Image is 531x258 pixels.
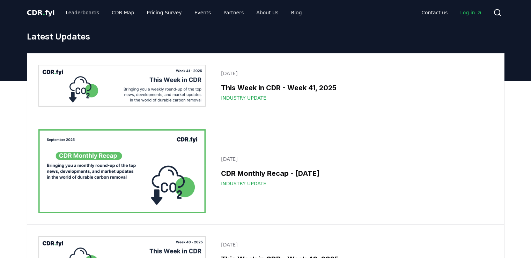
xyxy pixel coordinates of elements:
[189,6,216,19] a: Events
[217,151,493,191] a: [DATE]CDR Monthly Recap - [DATE]Industry Update
[38,65,206,107] img: This Week in CDR - Week 41, 2025 blog post image
[60,6,307,19] nav: Main
[416,6,487,19] nav: Main
[27,8,55,17] span: CDR fyi
[217,66,493,106] a: [DATE]This Week in CDR - Week 41, 2025Industry Update
[60,6,105,19] a: Leaderboards
[455,6,487,19] a: Log in
[221,241,488,248] p: [DATE]
[221,168,488,179] h3: CDR Monthly Recap - [DATE]
[221,70,488,77] p: [DATE]
[221,180,266,187] span: Industry Update
[27,31,504,42] h1: Latest Updates
[221,83,488,93] h3: This Week in CDR - Week 41, 2025
[221,156,488,163] p: [DATE]
[43,8,45,17] span: .
[221,94,266,101] span: Industry Update
[251,6,284,19] a: About Us
[141,6,187,19] a: Pricing Survey
[460,9,482,16] span: Log in
[416,6,453,19] a: Contact us
[106,6,140,19] a: CDR Map
[218,6,249,19] a: Partners
[27,8,55,17] a: CDR.fyi
[38,129,206,213] img: CDR Monthly Recap - September 2025 blog post image
[286,6,308,19] a: Blog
